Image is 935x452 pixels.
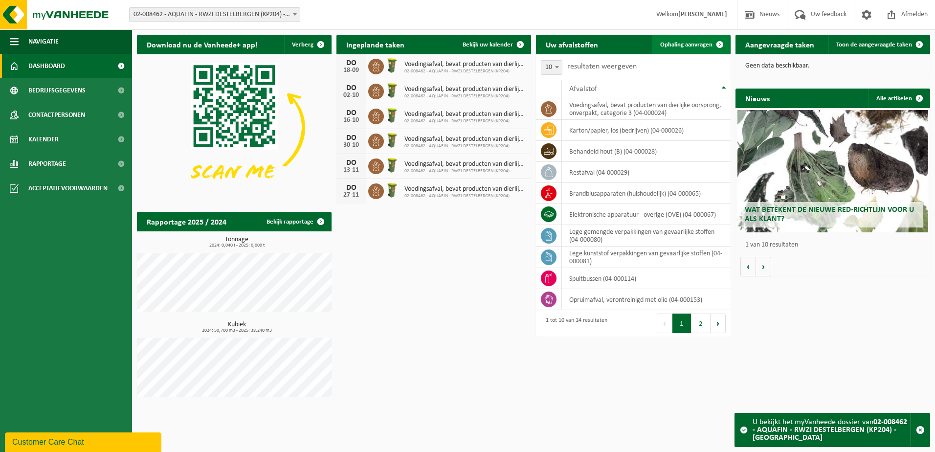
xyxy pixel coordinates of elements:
a: Alle artikelen [868,89,929,108]
span: 02-008462 - AQUAFIN - RWZI DESTELBERGEN (KP204) - DESTELBERGEN [129,7,300,22]
span: Voedingsafval, bevat producten van dierlijke oorsprong, onverpakt, categorie 3 [404,61,526,68]
h2: Aangevraagde taken [735,35,824,54]
h2: Ingeplande taken [336,35,414,54]
span: Bedrijfsgegevens [28,78,86,103]
span: 02-008462 - AQUAFIN - RWZI DESTELBERGEN (KP204) [404,168,526,174]
button: 1 [672,314,691,333]
div: 02-10 [341,92,361,99]
button: 2 [691,314,711,333]
iframe: chat widget [5,430,163,452]
p: 1 van 10 resultaten [745,242,925,249]
div: 13-11 [341,167,361,174]
span: 02-008462 - AQUAFIN - RWZI DESTELBERGEN (KP204) - DESTELBERGEN [130,8,300,22]
label: resultaten weergeven [567,63,637,70]
a: Wat betekent de nieuwe RED-richtlijn voor u als klant? [737,110,928,232]
td: voedingsafval, bevat producten van dierlijke oorsprong, onverpakt, categorie 3 (04-000024) [562,98,731,120]
span: 02-008462 - AQUAFIN - RWZI DESTELBERGEN (KP204) [404,143,526,149]
td: karton/papier, los (bedrijven) (04-000026) [562,120,731,141]
span: 02-008462 - AQUAFIN - RWZI DESTELBERGEN (KP204) [404,118,526,124]
a: Toon de aangevraagde taken [828,35,929,54]
div: DO [341,59,361,67]
a: Bekijk uw kalender [455,35,530,54]
div: 18-09 [341,67,361,74]
h2: Nieuws [735,89,779,108]
div: DO [341,134,361,142]
h2: Rapportage 2025 / 2024 [137,212,236,231]
img: WB-0060-HPE-GN-50 [384,132,401,149]
td: spuitbussen (04-000114) [562,268,731,289]
span: 2024: 50,700 m3 - 2025: 38,240 m3 [142,328,332,333]
td: elektronische apparatuur - overige (OVE) (04-000067) [562,204,731,225]
span: Voedingsafval, bevat producten van dierlijke oorsprong, onverpakt, categorie 3 [404,86,526,93]
span: Dashboard [28,54,65,78]
img: Download de VHEPlus App [137,54,332,201]
button: Previous [657,314,672,333]
strong: [PERSON_NAME] [678,11,727,18]
span: 2024: 0,040 t - 2025: 0,000 t [142,243,332,248]
span: Acceptatievoorwaarden [28,176,108,201]
div: 30-10 [341,142,361,149]
td: restafval (04-000029) [562,162,731,183]
img: WB-0060-HPE-GN-50 [384,107,401,124]
span: 02-008462 - AQUAFIN - RWZI DESTELBERGEN (KP204) [404,93,526,99]
a: Ophaling aanvragen [652,35,730,54]
td: behandeld hout (B) (04-000028) [562,141,731,162]
span: Contactpersonen [28,103,85,127]
h3: Kubiek [142,321,332,333]
span: Toon de aangevraagde taken [836,42,912,48]
span: Rapportage [28,152,66,176]
h3: Tonnage [142,236,332,248]
button: Vorige [740,257,756,276]
span: Voedingsafval, bevat producten van dierlijke oorsprong, onverpakt, categorie 3 [404,136,526,143]
div: U bekijkt het myVanheede dossier van [753,413,911,447]
button: Volgende [756,257,771,276]
div: 1 tot 10 van 14 resultaten [541,313,607,334]
img: WB-0060-HPE-GN-50 [384,82,401,99]
button: Verberg [284,35,331,54]
span: Ophaling aanvragen [660,42,712,48]
div: DO [341,84,361,92]
p: Geen data beschikbaar. [745,63,920,69]
td: opruimafval, verontreinigd met olie (04-000153) [562,289,731,310]
span: Kalender [28,127,59,152]
span: Verberg [292,42,313,48]
strong: 02-008462 - AQUAFIN - RWZI DESTELBERGEN (KP204) - [GEOGRAPHIC_DATA] [753,418,907,442]
a: Bekijk rapportage [259,212,331,231]
td: lege kunststof verpakkingen van gevaarlijke stoffen (04-000081) [562,247,731,268]
span: Voedingsafval, bevat producten van dierlijke oorsprong, onverpakt, categorie 3 [404,160,526,168]
span: Afvalstof [569,85,597,93]
img: WB-0060-HPE-GN-50 [384,157,401,174]
span: Navigatie [28,29,59,54]
img: WB-0060-HPE-GN-50 [384,182,401,199]
div: DO [341,109,361,117]
span: 02-008462 - AQUAFIN - RWZI DESTELBERGEN (KP204) [404,193,526,199]
span: Voedingsafval, bevat producten van dierlijke oorsprong, onverpakt, categorie 3 [404,185,526,193]
div: 27-11 [341,192,361,199]
h2: Download nu de Vanheede+ app! [137,35,267,54]
span: Voedingsafval, bevat producten van dierlijke oorsprong, onverpakt, categorie 3 [404,111,526,118]
span: Wat betekent de nieuwe RED-richtlijn voor u als klant? [745,206,914,223]
span: Bekijk uw kalender [463,42,513,48]
img: WB-0060-HPE-GN-50 [384,57,401,74]
span: 10 [541,61,562,74]
span: 02-008462 - AQUAFIN - RWZI DESTELBERGEN (KP204) [404,68,526,74]
div: 16-10 [341,117,361,124]
h2: Uw afvalstoffen [536,35,608,54]
td: lege gemengde verpakkingen van gevaarlijke stoffen (04-000080) [562,225,731,247]
div: DO [341,184,361,192]
button: Next [711,314,726,333]
td: brandblusapparaten (huishoudelijk) (04-000065) [562,183,731,204]
span: 10 [541,60,562,75]
div: DO [341,159,361,167]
